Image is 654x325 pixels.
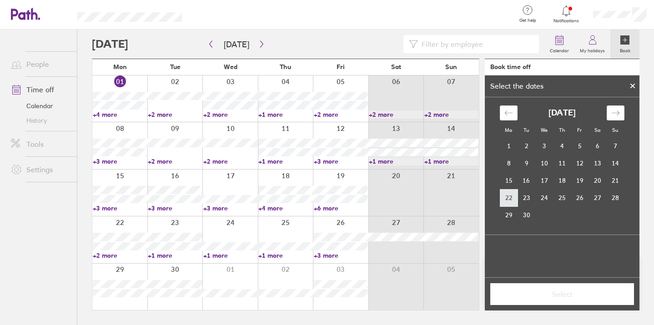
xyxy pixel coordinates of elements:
[490,97,634,235] div: Calendar
[500,172,518,189] td: Monday, September 15, 2025
[518,189,535,206] td: Tuesday, September 23, 2025
[500,105,518,120] div: Move backward to switch to the previous month.
[4,99,77,113] a: Calendar
[497,290,628,298] span: Select
[203,251,257,260] a: +1 more
[148,204,202,212] a: +3 more
[216,37,257,52] button: [DATE]
[571,189,589,206] td: Friday, September 26, 2025
[258,157,312,165] a: +1 more
[594,127,600,133] small: Sa
[523,127,529,133] small: Tu
[553,155,571,172] td: Thursday, September 11, 2025
[148,157,202,165] a: +2 more
[93,251,147,260] a: +2 more
[606,189,624,206] td: Sunday, September 28, 2025
[4,80,77,99] a: Time off
[574,45,610,54] label: My holidays
[224,63,237,70] span: Wed
[500,206,518,224] td: Monday, September 29, 2025
[552,18,581,24] span: Notifications
[612,127,618,133] small: Su
[518,172,535,189] td: Tuesday, September 16, 2025
[93,204,147,212] a: +3 more
[203,110,257,119] a: +2 more
[535,137,553,155] td: Wednesday, September 3, 2025
[535,172,553,189] td: Wednesday, September 17, 2025
[148,110,202,119] a: +2 more
[553,137,571,155] td: Thursday, September 4, 2025
[518,155,535,172] td: Tuesday, September 9, 2025
[391,63,401,70] span: Sat
[369,157,423,165] a: +1 more
[314,110,368,119] a: +2 more
[544,45,574,54] label: Calendar
[610,30,639,59] a: Book
[559,127,565,133] small: Th
[505,127,512,133] small: Mo
[4,55,77,73] a: People
[535,189,553,206] td: Wednesday, September 24, 2025
[424,110,478,119] a: +2 more
[258,251,312,260] a: +1 more
[93,157,147,165] a: +3 more
[589,189,606,206] td: Saturday, September 27, 2025
[4,113,77,128] a: History
[544,30,574,59] a: Calendar
[314,251,368,260] a: +3 more
[4,160,77,179] a: Settings
[589,155,606,172] td: Saturday, September 13, 2025
[518,137,535,155] td: Tuesday, September 2, 2025
[500,155,518,172] td: Monday, September 8, 2025
[93,110,147,119] a: +4 more
[314,157,368,165] a: +3 more
[571,172,589,189] td: Friday, September 19, 2025
[606,137,624,155] td: Sunday, September 7, 2025
[337,63,345,70] span: Fri
[541,127,548,133] small: We
[258,204,312,212] a: +4 more
[614,45,636,54] label: Book
[607,105,624,120] div: Move forward to switch to the next month.
[500,137,518,155] td: Monday, September 1, 2025
[170,63,181,70] span: Tue
[445,63,457,70] span: Sun
[369,110,423,119] a: +2 more
[418,35,534,53] input: Filter by employee
[548,108,576,118] strong: [DATE]
[280,63,291,70] span: Thu
[577,127,582,133] small: Fr
[485,82,549,90] div: Select the dates
[513,18,543,23] span: Get help
[490,63,531,70] div: Book time off
[574,30,610,59] a: My holidays
[535,155,553,172] td: Wednesday, September 10, 2025
[518,206,535,224] td: Tuesday, September 30, 2025
[314,204,368,212] a: +6 more
[606,172,624,189] td: Sunday, September 21, 2025
[553,189,571,206] td: Thursday, September 25, 2025
[203,157,257,165] a: +2 more
[571,137,589,155] td: Friday, September 5, 2025
[589,172,606,189] td: Saturday, September 20, 2025
[4,135,77,153] a: Tools
[552,5,581,24] a: Notifications
[606,155,624,172] td: Sunday, September 14, 2025
[553,172,571,189] td: Thursday, September 18, 2025
[113,63,127,70] span: Mon
[571,155,589,172] td: Friday, September 12, 2025
[490,283,634,305] button: Select
[589,137,606,155] td: Saturday, September 6, 2025
[258,110,312,119] a: +1 more
[148,251,202,260] a: +1 more
[424,157,478,165] a: +1 more
[500,189,518,206] td: Monday, September 22, 2025
[203,204,257,212] a: +3 more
